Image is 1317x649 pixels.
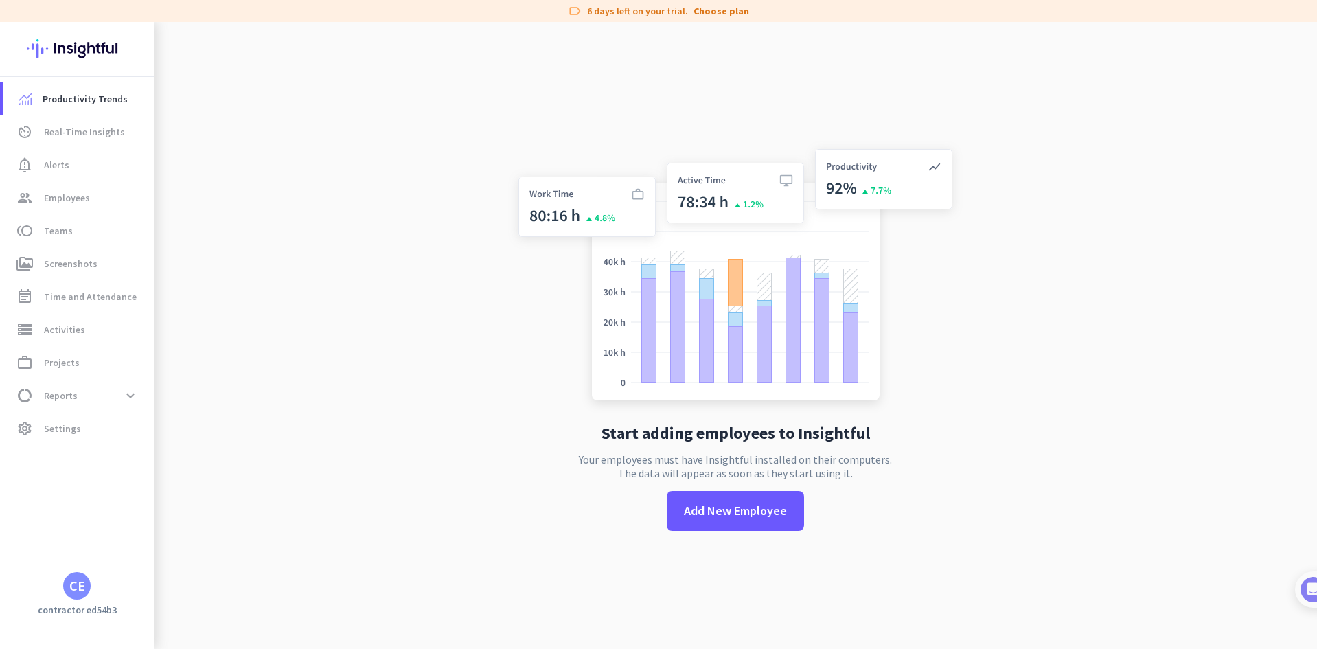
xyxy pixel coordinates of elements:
span: Projects [44,354,80,371]
span: Employees [44,190,90,206]
img: no-search-results [508,141,963,414]
i: notification_important [16,157,33,173]
div: CE [69,579,85,593]
a: menu-itemProductivity Trends [3,82,154,115]
a: groupEmployees [3,181,154,214]
span: Activities [44,321,85,338]
span: Real-Time Insights [44,124,125,140]
i: group [16,190,33,206]
span: Reports [44,387,78,404]
img: menu-item [19,93,32,105]
i: settings [16,420,33,437]
a: work_outlineProjects [3,346,154,379]
a: settingsSettings [3,412,154,445]
img: Insightful logo [27,22,127,76]
i: work_outline [16,354,33,371]
i: storage [16,321,33,338]
span: Settings [44,420,81,437]
i: toll [16,223,33,239]
a: event_noteTime and Attendance [3,280,154,313]
p: Your employees must have Insightful installed on their computers. The data will appear as soon as... [579,453,892,480]
i: perm_media [16,255,33,272]
a: Choose plan [694,4,749,18]
span: Alerts [44,157,69,173]
a: storageActivities [3,313,154,346]
span: Screenshots [44,255,98,272]
a: tollTeams [3,214,154,247]
a: notification_importantAlerts [3,148,154,181]
i: label [568,4,582,18]
a: av_timerReal-Time Insights [3,115,154,148]
button: Add New Employee [667,491,804,531]
span: Productivity Trends [43,91,128,107]
a: perm_mediaScreenshots [3,247,154,280]
h2: Start adding employees to Insightful [602,425,870,442]
span: Time and Attendance [44,288,137,305]
i: event_note [16,288,33,305]
a: data_usageReportsexpand_more [3,379,154,412]
span: Teams [44,223,73,239]
i: av_timer [16,124,33,140]
span: Add New Employee [684,502,787,520]
button: expand_more [118,383,143,408]
i: data_usage [16,387,33,404]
